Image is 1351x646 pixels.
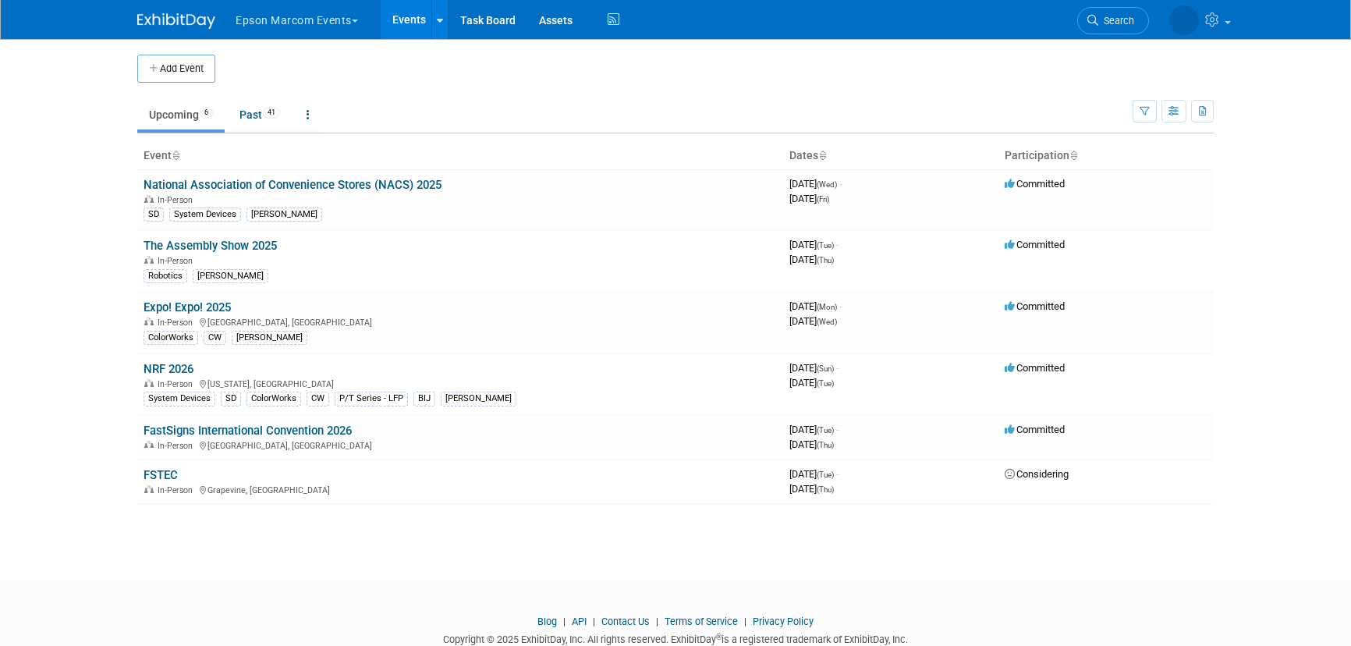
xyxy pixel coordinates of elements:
[716,633,722,641] sup: ®
[836,362,839,374] span: -
[158,441,197,451] span: In-Person
[144,239,277,253] a: The Assembly Show 2025
[158,195,197,205] span: In-Person
[839,300,842,312] span: -
[144,315,777,328] div: [GEOGRAPHIC_DATA], [GEOGRAPHIC_DATA]
[413,392,435,406] div: BIJ
[221,392,241,406] div: SD
[1077,7,1149,34] a: Search
[246,208,322,222] div: [PERSON_NAME]
[817,470,834,479] span: (Tue)
[601,616,650,627] a: Contact Us
[789,424,839,435] span: [DATE]
[441,392,516,406] div: [PERSON_NAME]
[228,100,292,130] a: Past41
[789,193,829,204] span: [DATE]
[789,239,839,250] span: [DATE]
[144,377,777,389] div: [US_STATE], [GEOGRAPHIC_DATA]
[789,483,834,495] span: [DATE]
[753,616,814,627] a: Privacy Policy
[1005,178,1065,190] span: Committed
[144,300,231,314] a: Expo! Expo! 2025
[789,377,834,389] span: [DATE]
[665,616,738,627] a: Terms of Service
[836,239,839,250] span: -
[137,100,225,130] a: Upcoming6
[1005,300,1065,312] span: Committed
[158,379,197,389] span: In-Person
[789,362,839,374] span: [DATE]
[818,149,826,161] a: Sort by Start Date
[789,300,842,312] span: [DATE]
[537,616,557,627] a: Blog
[589,616,599,627] span: |
[1005,362,1065,374] span: Committed
[572,616,587,627] a: API
[789,254,834,265] span: [DATE]
[652,616,662,627] span: |
[144,441,154,449] img: In-Person Event
[836,468,839,480] span: -
[172,149,179,161] a: Sort by Event Name
[144,195,154,203] img: In-Person Event
[789,438,834,450] span: [DATE]
[144,468,178,482] a: FSTEC
[144,318,154,325] img: In-Person Event
[144,331,198,345] div: ColorWorks
[204,331,226,345] div: CW
[144,485,154,493] img: In-Person Event
[144,392,215,406] div: System Devices
[335,392,408,406] div: P/T Series - LFP
[144,438,777,451] div: [GEOGRAPHIC_DATA], [GEOGRAPHIC_DATA]
[740,616,750,627] span: |
[817,441,834,449] span: (Thu)
[836,424,839,435] span: -
[559,616,569,627] span: |
[1098,15,1134,27] span: Search
[817,426,834,435] span: (Tue)
[789,315,837,327] span: [DATE]
[817,318,837,326] span: (Wed)
[1005,239,1065,250] span: Committed
[144,424,352,438] a: FastSigns International Convention 2026
[137,55,215,83] button: Add Event
[1005,424,1065,435] span: Committed
[817,485,834,494] span: (Thu)
[144,178,441,192] a: National Association of Convenience Stores (NACS) 2025
[144,256,154,264] img: In-Person Event
[193,269,268,283] div: [PERSON_NAME]
[137,13,215,29] img: ExhibitDay
[144,362,193,376] a: NRF 2026
[307,392,329,406] div: CW
[144,379,154,387] img: In-Person Event
[158,256,197,266] span: In-Person
[817,364,834,373] span: (Sun)
[158,318,197,328] span: In-Person
[1005,468,1069,480] span: Considering
[200,107,213,119] span: 6
[789,178,842,190] span: [DATE]
[817,379,834,388] span: (Tue)
[817,256,834,264] span: (Thu)
[1169,5,1199,35] img: Lucy Roberts
[783,143,998,169] th: Dates
[998,143,1214,169] th: Participation
[232,331,307,345] div: [PERSON_NAME]
[817,241,834,250] span: (Tue)
[817,180,837,189] span: (Wed)
[817,195,829,204] span: (Fri)
[263,107,280,119] span: 41
[137,143,783,169] th: Event
[158,485,197,495] span: In-Person
[246,392,301,406] div: ColorWorks
[1069,149,1077,161] a: Sort by Participation Type
[169,208,241,222] div: System Devices
[144,269,187,283] div: Robotics
[144,208,164,222] div: SD
[789,468,839,480] span: [DATE]
[817,303,837,311] span: (Mon)
[839,178,842,190] span: -
[144,483,777,495] div: Grapevine, [GEOGRAPHIC_DATA]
